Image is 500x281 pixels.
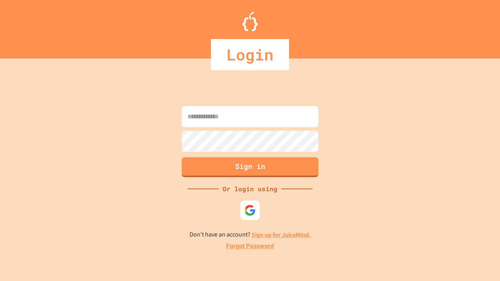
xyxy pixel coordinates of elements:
[226,242,274,251] a: Forgot Password
[252,231,311,239] a: Sign up for JuiceMind.
[182,157,318,177] button: Sign in
[219,184,281,194] div: Or login using
[211,39,289,70] div: Login
[189,230,311,240] p: Don't have an account?
[242,12,258,31] img: Logo.svg
[244,205,256,216] img: google-icon.svg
